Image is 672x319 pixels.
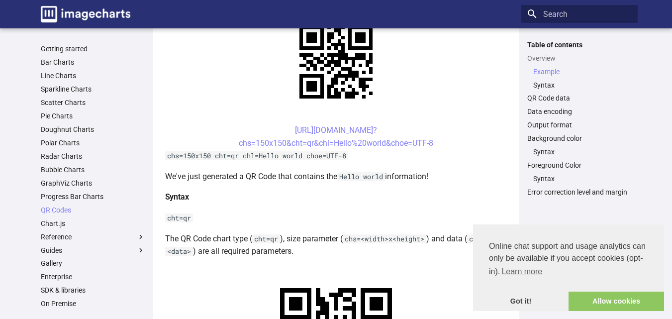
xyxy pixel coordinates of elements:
[527,107,632,116] a: Data encoding
[41,125,145,134] a: Doughnut Charts
[239,125,433,148] a: [URL][DOMAIN_NAME]?chs=150x150&cht=qr&chl=Hello%20world&choe=UTF-8
[165,191,507,204] h4: Syntax
[527,94,632,103] a: QR Code data
[41,179,145,188] a: GraphViz Charts
[41,138,145,147] a: Polar Charts
[41,286,145,295] a: SDK & libraries
[165,232,507,258] p: The QR Code chart type ( ), size parameter ( ) and data ( ) are all required parameters.
[41,259,145,268] a: Gallery
[533,81,632,90] a: Syntax
[41,58,145,67] a: Bar Charts
[41,71,145,80] a: Line Charts
[527,120,632,129] a: Output format
[165,170,507,183] p: We've just generated a QR Code that contains the information!
[41,246,145,255] label: Guides
[527,174,632,183] nav: Foreground Color
[165,213,193,222] code: cht=qr
[473,292,569,312] a: dismiss cookie message
[282,8,390,116] img: chart
[41,6,130,22] img: logo
[527,147,632,156] nav: Background color
[41,85,145,94] a: Sparkline Charts
[527,54,632,63] a: Overview
[41,44,145,53] a: Getting started
[473,224,664,311] div: cookieconsent
[500,264,544,279] a: learn more about cookies
[41,272,145,281] a: Enterprise
[533,67,632,76] a: Example
[533,174,632,183] a: Syntax
[527,134,632,143] a: Background color
[252,234,280,243] code: cht=qr
[343,234,426,243] code: chs=<width>x<height>
[41,111,145,120] a: Pie Charts
[527,161,632,170] a: Foreground Color
[41,165,145,174] a: Bubble Charts
[41,192,145,201] a: Progress Bar Charts
[41,206,145,214] a: QR Codes
[569,292,664,312] a: allow cookies
[41,152,145,161] a: Radar Charts
[41,98,145,107] a: Scatter Charts
[37,2,134,26] a: Image-Charts documentation
[41,219,145,228] a: Chart.js
[489,240,648,279] span: Online chat support and usage analytics can only be available if you accept cookies (opt-in).
[521,40,638,197] nav: Table of contents
[527,188,632,197] a: Error correction level and margin
[41,299,145,308] a: On Premise
[521,5,638,23] input: Search
[337,172,385,181] code: Hello world
[521,40,638,49] label: Table of contents
[41,232,145,241] label: Reference
[527,67,632,90] nav: Overview
[533,147,632,156] a: Syntax
[165,151,348,160] code: chs=150x150 cht=qr chl=Hello world choe=UTF-8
